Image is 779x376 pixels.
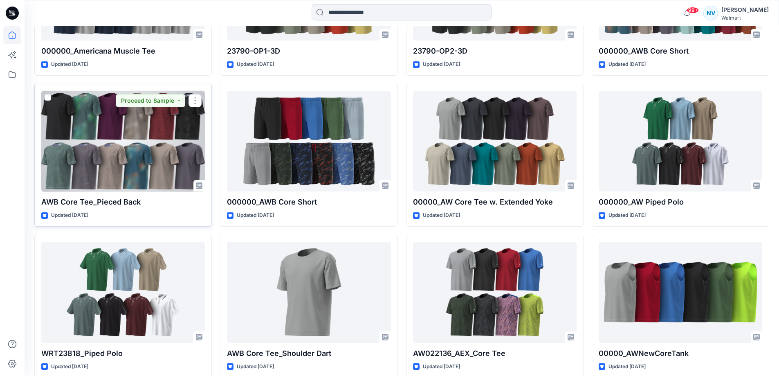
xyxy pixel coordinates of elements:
a: 000000_AW Piped Polo [599,91,762,192]
p: 000000_AWB Core Short [599,45,762,57]
div: Walmart [721,15,769,21]
p: Updated [DATE] [237,60,274,69]
p: 000000_AWB Core Short [227,196,391,208]
a: 00000_AW Core Tee w. Extended Yoke [413,91,577,192]
a: 000000_AWB Core Short [227,91,391,192]
a: AWB Core Tee_Shoulder Dart [227,242,391,343]
p: 000000_Americana Muscle Tee [41,45,205,57]
p: 23790-OP1-3D [227,45,391,57]
p: AWB Core Tee_Shoulder Dart [227,348,391,359]
p: AW022136_AEX_Core Tee [413,348,577,359]
a: AWB Core Tee_Pieced Back [41,91,205,192]
p: Updated [DATE] [608,60,646,69]
p: Updated [DATE] [423,211,460,220]
a: WRT23818_Piped Polo [41,242,205,343]
p: Updated [DATE] [237,362,274,371]
p: AWB Core Tee_Pieced Back [41,196,205,208]
p: Updated [DATE] [237,211,274,220]
p: Updated [DATE] [423,362,460,371]
p: 23790-OP2-3D [413,45,577,57]
a: AW022136_AEX_Core Tee [413,242,577,343]
p: Updated [DATE] [51,362,88,371]
p: Updated [DATE] [423,60,460,69]
div: NV [703,6,718,20]
p: WRT23818_Piped Polo [41,348,205,359]
p: Updated [DATE] [608,362,646,371]
span: 99+ [687,7,699,14]
p: Updated [DATE] [51,211,88,220]
p: 00000_AW Core Tee w. Extended Yoke [413,196,577,208]
p: Updated [DATE] [51,60,88,69]
p: 000000_AW Piped Polo [599,196,762,208]
p: 00000_AWNewCoreTank [599,348,762,359]
div: [PERSON_NAME] [721,5,769,15]
a: 00000_AWNewCoreTank [599,242,762,343]
p: Updated [DATE] [608,211,646,220]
